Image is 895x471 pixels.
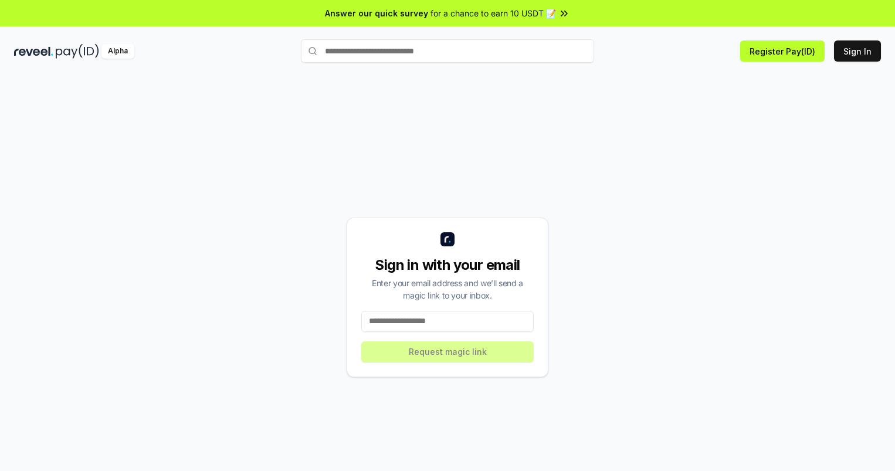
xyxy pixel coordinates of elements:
button: Register Pay(ID) [740,40,825,62]
img: logo_small [440,232,455,246]
img: pay_id [56,44,99,59]
span: Answer our quick survey [325,7,428,19]
div: Enter your email address and we’ll send a magic link to your inbox. [361,277,534,301]
div: Sign in with your email [361,256,534,275]
button: Sign In [834,40,881,62]
div: Alpha [101,44,134,59]
img: reveel_dark [14,44,53,59]
span: for a chance to earn 10 USDT 📝 [430,7,556,19]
